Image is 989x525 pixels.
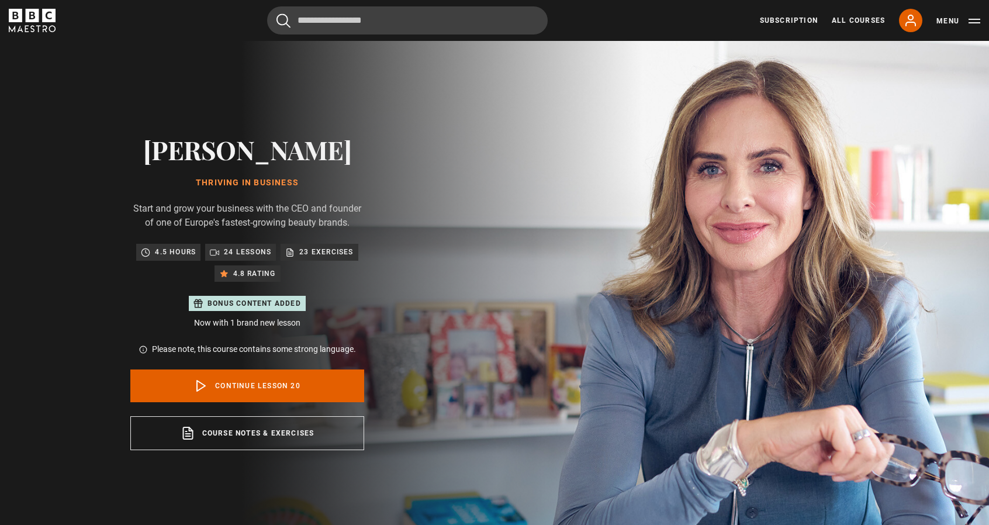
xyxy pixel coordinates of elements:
[832,15,885,26] a: All Courses
[760,15,818,26] a: Subscription
[208,298,301,309] p: Bonus content added
[155,246,196,258] p: 4.5 hours
[299,246,353,258] p: 23 exercises
[130,369,364,402] a: Continue lesson 20
[9,9,56,32] svg: BBC Maestro
[276,13,291,28] button: Submit the search query
[130,416,364,450] a: Course notes & exercises
[130,134,364,164] h2: [PERSON_NAME]
[936,15,980,27] button: Toggle navigation
[130,178,364,188] h1: Thriving in Business
[130,202,364,230] p: Start and grow your business with the CEO and founder of one of Europe's fastest-growing beauty b...
[233,268,276,279] p: 4.8 rating
[130,317,364,329] p: Now with 1 brand new lesson
[267,6,548,34] input: Search
[224,246,271,258] p: 24 lessons
[152,343,356,355] p: Please note, this course contains some strong language.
